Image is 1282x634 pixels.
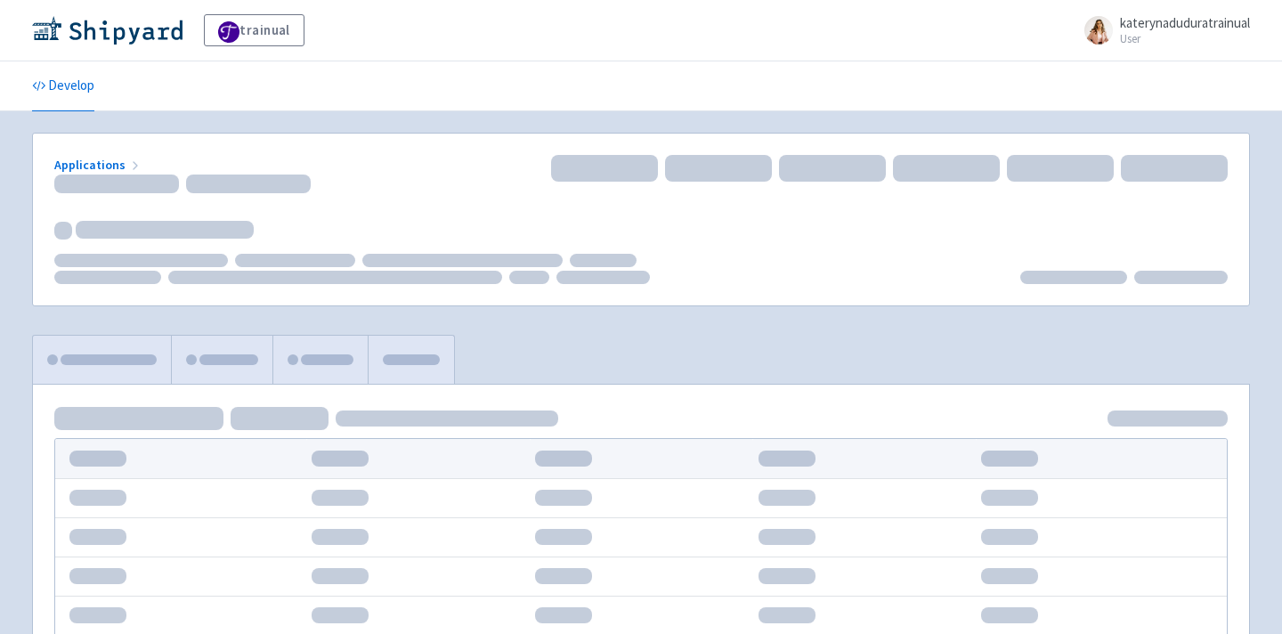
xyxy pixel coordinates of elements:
[1120,33,1250,45] small: User
[1074,16,1250,45] a: katerynaduduratrainual User
[32,61,94,111] a: Develop
[32,16,183,45] img: Shipyard logo
[204,14,304,46] a: trainual
[1120,14,1250,31] span: katerynaduduratrainual
[54,157,142,173] a: Applications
